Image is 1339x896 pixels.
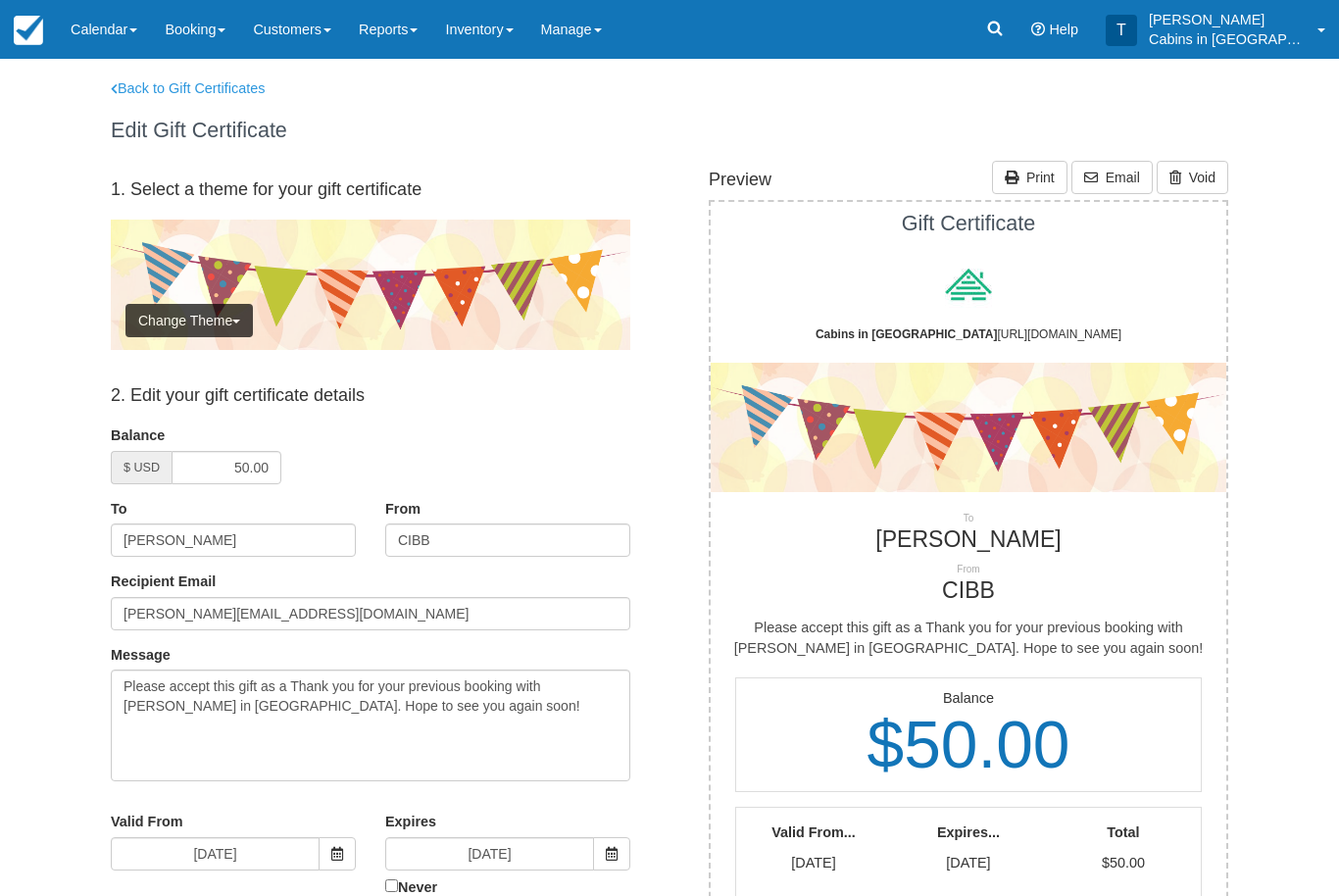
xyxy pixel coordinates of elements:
p: [DATE] [736,853,891,873]
input: Email [111,597,630,630]
small: $ USD [124,461,160,474]
h2: CIBB [696,578,1241,603]
textarea: Please accept this gift as a Thank you for your previous booking with [PERSON_NAME] in [GEOGRAPHI... [111,670,630,781]
label: Expires [385,812,436,832]
strong: Total [1107,824,1139,840]
p: To [696,512,1241,525]
h1: $50.00 [736,709,1201,781]
label: To [111,499,160,520]
h1: Edit Gift Certificate [96,119,640,142]
input: Name [385,523,630,557]
label: From [385,499,434,520]
p: Balance [736,688,1201,709]
input: 0.00 [172,451,281,484]
label: Recipient Email [111,572,216,592]
p: [DATE] [891,853,1046,873]
i: Help [1031,23,1045,36]
p: From [696,563,1241,576]
button: Change Theme [125,304,253,337]
input: Never [385,879,398,892]
h2: [PERSON_NAME] [696,527,1241,552]
a: Back to Gift Certificates [96,78,354,99]
p: $50.00 [1046,853,1201,873]
p: [PERSON_NAME] [1149,10,1306,29]
label: Balance [111,425,165,446]
p: Cabins in [GEOGRAPHIC_DATA] [1149,29,1306,49]
span: [URL][DOMAIN_NAME] [816,327,1121,341]
strong: Valid From... [771,824,856,840]
h4: Preview [709,171,771,190]
div: Please accept this gift as a Thank you for your previous booking with [PERSON_NAME] in [GEOGRAPHI... [711,603,1226,677]
a: Void [1157,161,1228,194]
span: Help [1049,22,1078,37]
label: Valid From [111,812,183,832]
img: checkfront-main-nav-mini-logo.png [14,16,43,45]
div: T [1106,15,1137,46]
h4: 2. Edit your gift certificate details [111,386,630,406]
img: celebration.png [711,363,1226,492]
label: Message [111,645,171,666]
h1: Gift Certificate [696,212,1241,235]
strong: Cabins in [GEOGRAPHIC_DATA] [816,327,998,341]
a: Email [1071,161,1153,194]
img: logo [929,245,1008,324]
input: Name [111,523,356,557]
strong: Expires... [937,824,1000,840]
h4: 1. Select a theme for your gift certificate [111,180,630,200]
img: celebration.png [111,220,630,350]
a: Print [992,161,1067,194]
